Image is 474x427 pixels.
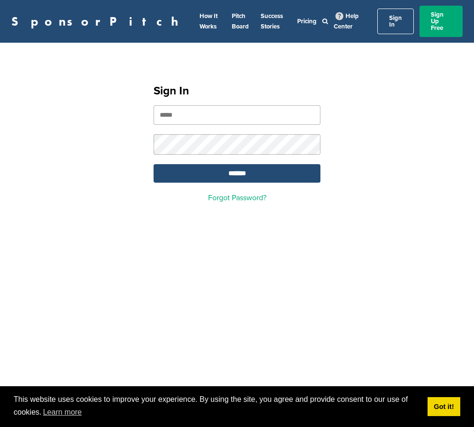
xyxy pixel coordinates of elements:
[200,12,218,30] a: How It Works
[419,6,463,37] a: Sign Up Free
[208,193,266,203] a: Forgot Password?
[334,10,359,32] a: Help Center
[428,397,460,416] a: dismiss cookie message
[377,9,414,34] a: Sign In
[14,394,420,419] span: This website uses cookies to improve your experience. By using the site, you agree and provide co...
[232,12,249,30] a: Pitch Board
[436,389,466,419] iframe: Button to launch messaging window
[11,15,184,28] a: SponsorPitch
[154,83,320,100] h1: Sign In
[261,12,283,30] a: Success Stories
[42,405,83,419] a: learn more about cookies
[297,18,317,25] a: Pricing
